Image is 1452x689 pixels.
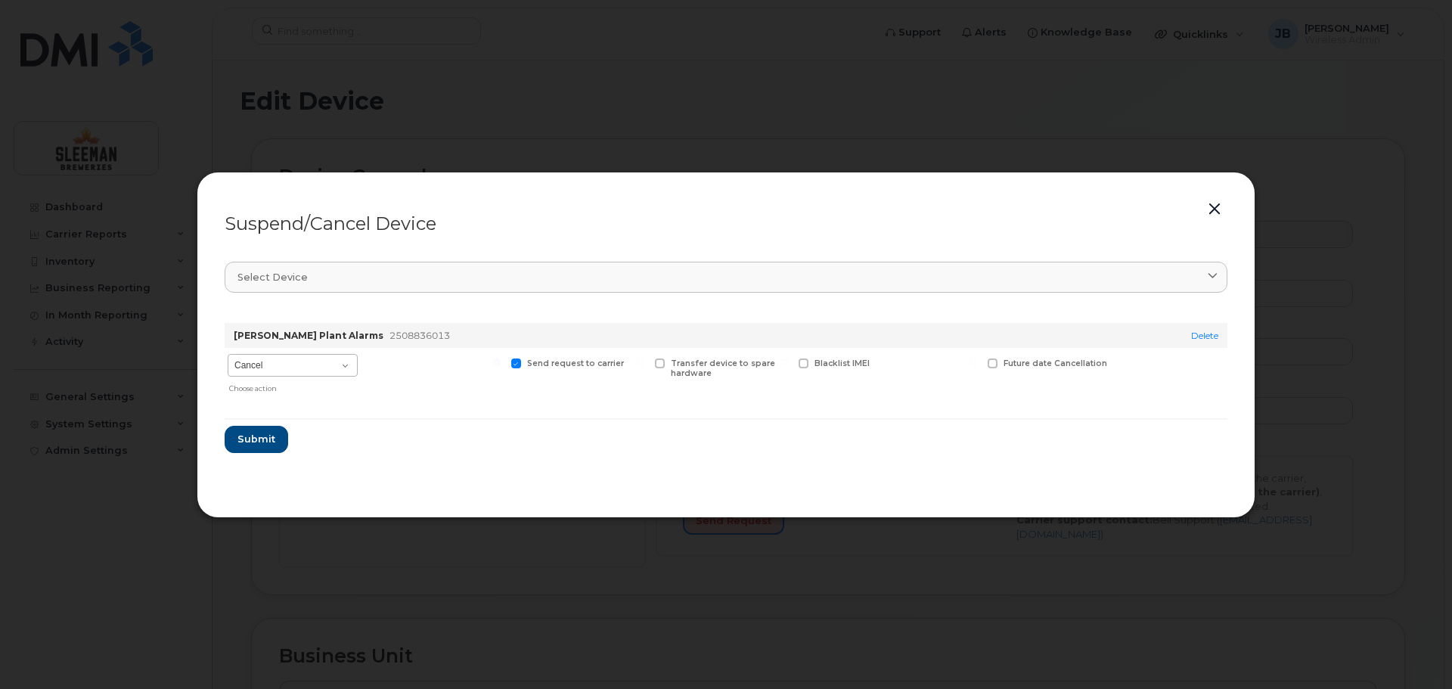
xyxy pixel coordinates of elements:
span: Send request to carrier [527,358,624,368]
span: Transfer device to spare hardware [671,358,775,378]
input: Future date Cancellation [970,358,977,366]
span: Select device [237,270,308,284]
span: Blacklist IMEI [814,358,870,368]
div: Suspend/Cancel Device [225,215,1227,233]
input: Transfer device to spare hardware [637,358,644,366]
a: Select device [225,262,1227,293]
span: Submit [237,432,275,446]
a: Delete [1191,330,1218,341]
span: 2508836013 [389,330,450,341]
span: Future date Cancellation [1004,358,1107,368]
strong: [PERSON_NAME] Plant Alarms [234,330,383,341]
input: Blacklist IMEI [780,358,788,366]
div: Choose action [229,378,358,394]
input: Send request to carrier [493,358,501,366]
button: Submit [225,426,288,453]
